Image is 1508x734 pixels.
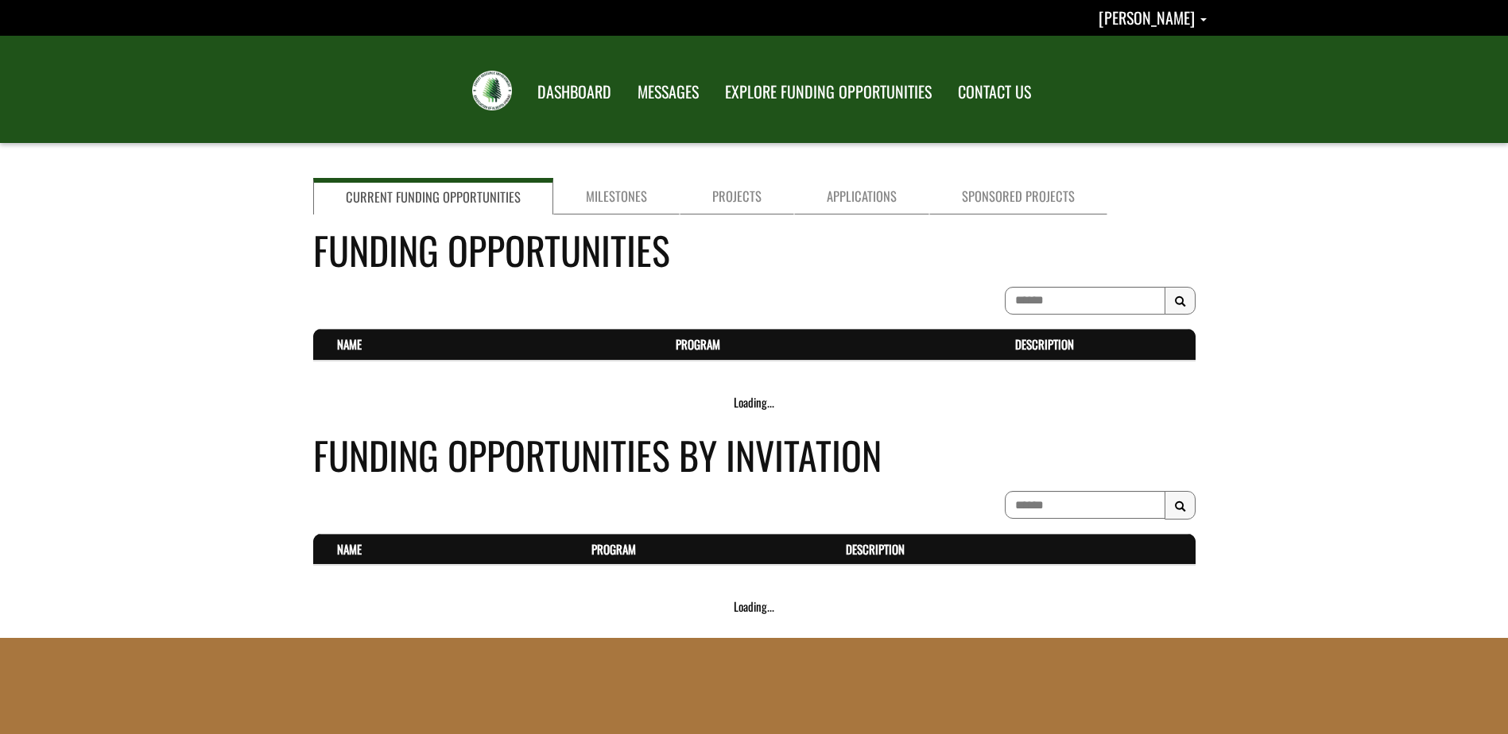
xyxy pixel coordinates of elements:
[1005,287,1165,315] input: To search on partial text, use the asterisk (*) wildcard character.
[680,178,794,214] a: Projects
[794,178,929,214] a: Applications
[337,540,362,558] a: Name
[1099,6,1195,29] span: [PERSON_NAME]
[929,178,1107,214] a: Sponsored Projects
[553,178,680,214] a: Milestones
[626,72,711,112] a: MESSAGES
[676,335,720,353] a: Program
[472,71,512,110] img: FRIAA Submissions Portal
[313,222,1196,278] h4: Funding Opportunities
[1165,491,1196,520] button: Search Results
[1015,335,1074,353] a: Description
[313,598,1196,615] div: Loading...
[713,72,944,112] a: EXPLORE FUNDING OPPORTUNITIES
[313,178,553,214] a: Current Funding Opportunities
[1165,287,1196,315] button: Search Results
[337,335,362,353] a: Name
[1161,534,1196,565] th: Actions
[525,72,623,112] a: DASHBOARD
[523,68,1043,112] nav: Main Navigation
[1099,6,1207,29] a: Nicole Marburg
[313,394,1196,411] div: Loading...
[1005,491,1165,519] input: To search on partial text, use the asterisk (*) wildcard character.
[846,540,905,558] a: Description
[946,72,1043,112] a: CONTACT US
[313,427,1196,483] h4: Funding Opportunities By Invitation
[591,540,636,558] a: Program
